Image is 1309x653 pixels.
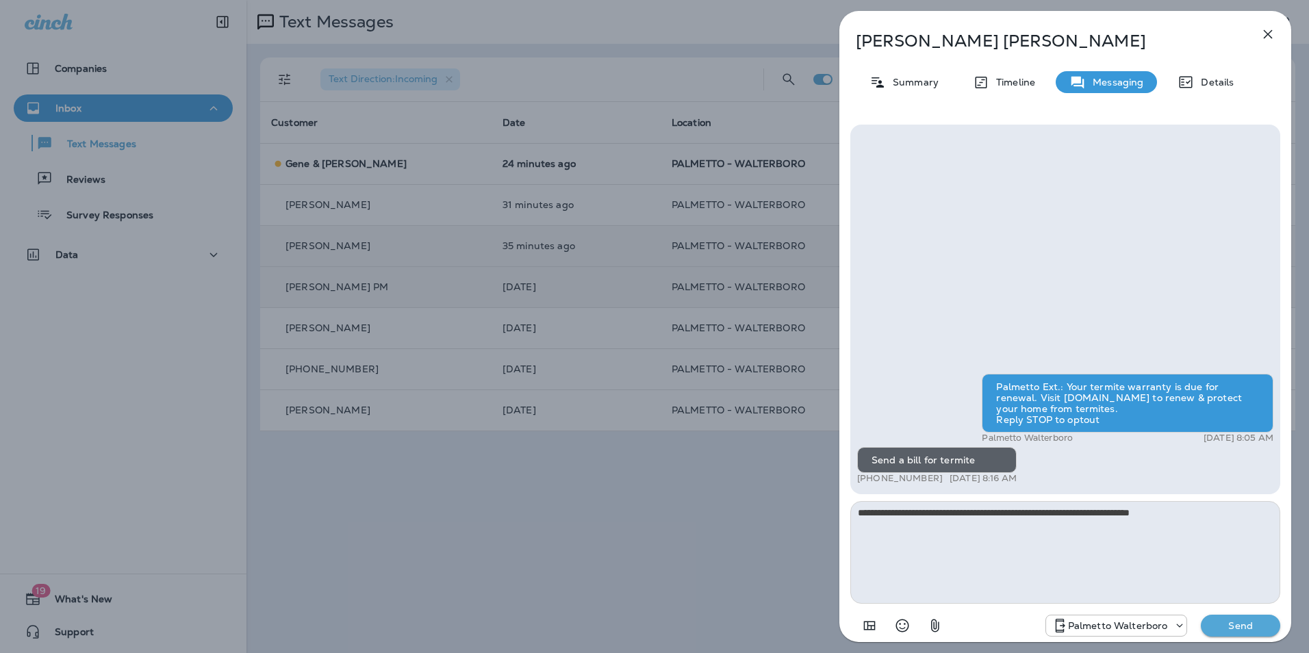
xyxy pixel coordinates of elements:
button: Add in a premade template [856,612,883,639]
p: Messaging [1086,77,1143,88]
p: Palmetto Walterboro [982,433,1073,444]
div: Send a bill for termite [857,447,1017,473]
p: Summary [886,77,939,88]
div: +1 (843) 549-4955 [1046,617,1187,634]
div: Palmetto Ext.: Your termite warranty is due for renewal. Visit [DOMAIN_NAME] to renew & protect y... [982,374,1273,433]
p: Send [1212,619,1269,632]
p: [PERSON_NAME] [PERSON_NAME] [856,31,1230,51]
p: [DATE] 8:16 AM [950,473,1017,484]
p: Details [1194,77,1234,88]
p: [DATE] 8:05 AM [1204,433,1273,444]
p: Timeline [989,77,1035,88]
button: Select an emoji [889,612,916,639]
p: Palmetto Walterboro [1068,620,1168,631]
button: Send [1201,615,1280,637]
p: [PHONE_NUMBER] [857,473,943,484]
